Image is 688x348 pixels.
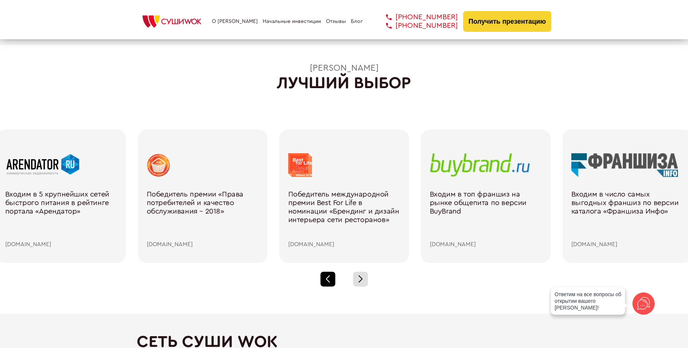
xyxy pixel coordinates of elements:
[430,190,542,241] div: Входим в топ франшиз на рынке общепита по версии BuyBrand
[212,19,258,24] a: О [PERSON_NAME]
[263,19,321,24] a: Начальные инвестиции
[147,241,259,248] div: [DOMAIN_NAME]
[5,241,117,248] div: [DOMAIN_NAME]
[351,19,363,24] a: Блог
[571,190,683,241] div: Входим в число самых выгодных франшиз по версии каталога «Франшиза Инфо»
[375,13,458,21] a: [PHONE_NUMBER]
[326,19,346,24] a: Отзывы
[430,241,542,248] div: [DOMAIN_NAME]
[375,21,458,30] a: [PHONE_NUMBER]
[137,13,207,30] img: СУШИWOK
[288,241,400,248] div: [DOMAIN_NAME]
[288,190,400,241] div: Победитель международной премии Best For Life в номинации «Брендинг и дизайн интерьера сети ресто...
[571,241,683,248] div: [DOMAIN_NAME]
[147,190,259,241] div: Победитель премии «Права потребителей и качество обслуживания – 2018»
[463,11,552,32] button: Получить презентацию
[551,287,625,315] div: Ответим на все вопросы об открытии вашего [PERSON_NAME]!
[5,190,117,241] div: Входим в 5 крупнейших сетей быстрого питания в рейтинге портала «Арендатор»
[571,153,683,248] a: Входим в число самых выгодных франшиз по версии каталога «Франшиза Инфо» [DOMAIN_NAME]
